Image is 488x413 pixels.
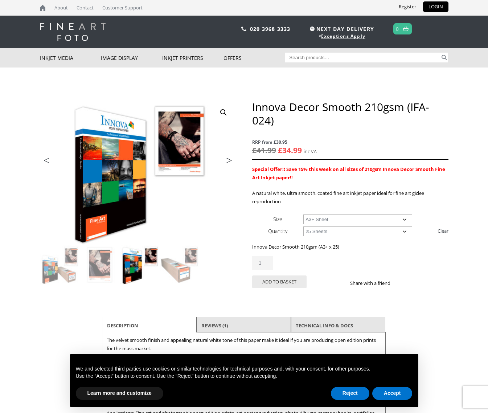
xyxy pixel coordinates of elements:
[268,228,287,234] label: Quantity
[408,280,414,286] img: twitter sharing button
[40,48,101,68] a: Inkjet Media
[308,25,374,33] span: NEXT DAY DELIVERY
[40,23,106,41] img: logo-white.svg
[393,1,422,12] a: Register
[252,166,445,181] span: Special Offer!! Save 15% this week on all sizes of 210gsm Innova Decor Smooth Fine Art Inkjet pap...
[217,106,230,119] a: View full-screen image gallery
[107,319,138,332] a: Description
[296,319,353,332] a: TECHNICAL INFO & DOCS
[285,53,440,62] input: Search products…
[120,245,159,285] img: Innova Decor Smooth 210gsm (IFA-024) - Image 3
[40,245,79,285] img: Innova Decor Smooth 210gsm (IFA-024)
[76,373,413,380] p: Use the “Accept” button to consent. Use the “Reject” button to continue without accepting.
[40,100,236,245] img: Innova Decor Smooth 210gsm (IFA-024) - Image 3
[310,26,315,31] img: time.svg
[76,387,163,400] button: Learn more and customize
[273,216,282,222] label: Size
[252,243,448,251] p: Innova Decor Smooth 210gsm (A3+ x 25)
[331,387,369,400] button: Reject
[372,387,413,400] button: Accept
[440,53,448,62] button: Search
[107,336,382,378] p: The velvet smooth finish and appealing natural white tone of this paper make it ideal if you are ...
[101,48,162,68] a: Image Display
[278,145,302,155] bdi: 34.99
[438,225,448,237] a: Clear options
[403,26,409,31] img: basket.svg
[252,138,448,146] span: RRP from £30.95
[80,245,119,285] img: Innova Decor Smooth 210gsm (IFA-024) - Image 2
[224,48,285,68] a: Offers
[241,26,246,31] img: phone.svg
[250,25,291,32] a: 020 3968 3333
[252,189,448,206] p: A natural white, ultra smooth, coated fine art inkjet paper ideal for fine art giclee reproduction
[252,256,273,270] input: Product quantity
[252,275,307,288] button: Add to basket
[321,33,365,39] a: Exceptions Apply
[252,145,276,155] bdi: 41.99
[417,280,422,286] img: email sharing button
[350,279,399,287] p: Share with a friend
[399,280,405,286] img: facebook sharing button
[278,145,282,155] span: £
[252,100,448,127] h1: Innova Decor Smooth 210gsm (IFA-024)
[423,1,448,12] a: LOGIN
[252,145,257,155] span: £
[396,24,399,34] a: 0
[162,48,224,68] a: Inkjet Printers
[160,245,199,285] img: Innova Decor Smooth 210gsm (IFA-024) - Image 4
[201,319,228,332] a: Reviews (1)
[76,365,413,373] p: We and selected third parties use cookies or similar technologies for technical purposes and, wit...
